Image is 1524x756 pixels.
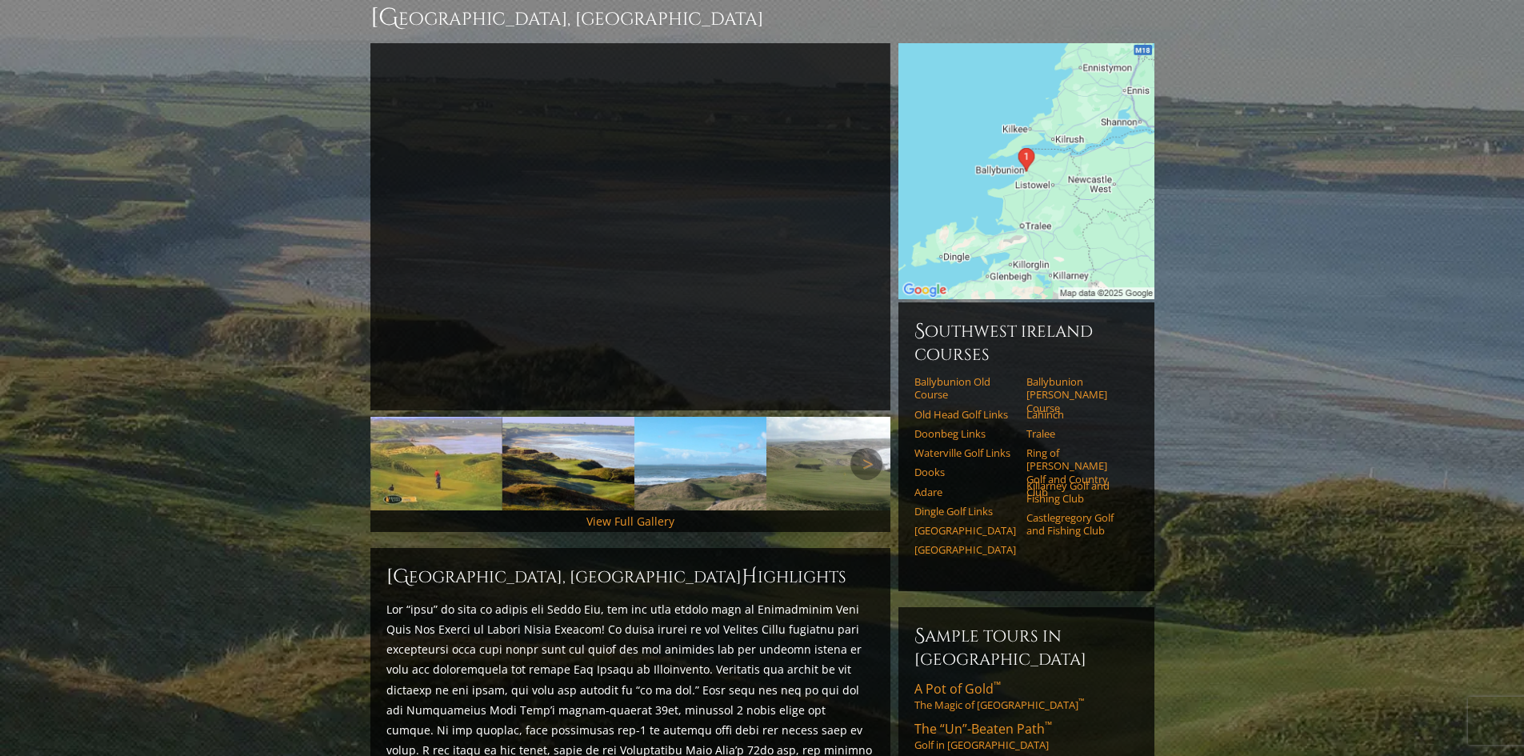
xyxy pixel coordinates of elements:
span: H [742,564,758,590]
sup: ™ [1078,697,1084,707]
img: Google Map of Sandhill Rd, Ballybunnion, Co. Kerry, Ireland [898,43,1154,299]
a: View Full Gallery [586,514,674,529]
a: Ballybunion Old Course [914,375,1016,402]
a: [GEOGRAPHIC_DATA] [914,543,1016,556]
a: The “Un”-Beaten Path™Golf in [GEOGRAPHIC_DATA] [914,720,1138,752]
a: [GEOGRAPHIC_DATA] [914,524,1016,537]
a: Dooks [914,466,1016,478]
a: Tralee [1026,427,1128,440]
a: Next [850,448,882,480]
sup: ™ [1045,718,1052,732]
span: The “Un”-Beaten Path [914,720,1052,738]
a: Castlegregory Golf and Fishing Club [1026,511,1128,538]
h6: Southwest Ireland Courses [914,318,1138,366]
sup: ™ [994,678,1001,692]
a: Adare [914,486,1016,498]
a: Doonbeg Links [914,427,1016,440]
a: Lahinch [1026,408,1128,421]
h1: [GEOGRAPHIC_DATA], [GEOGRAPHIC_DATA] [370,2,1154,34]
h2: [GEOGRAPHIC_DATA], [GEOGRAPHIC_DATA] ighlights [386,564,874,590]
a: Dingle Golf Links [914,505,1016,518]
a: Ring of [PERSON_NAME] Golf and Country Club [1026,446,1128,498]
a: Killarney Golf and Fishing Club [1026,479,1128,506]
h6: Sample Tours in [GEOGRAPHIC_DATA] [914,623,1138,670]
a: A Pot of Gold™The Magic of [GEOGRAPHIC_DATA]™ [914,680,1138,712]
a: Waterville Golf Links [914,446,1016,459]
a: Old Head Golf Links [914,408,1016,421]
a: Ballybunion [PERSON_NAME] Course [1026,375,1128,414]
span: A Pot of Gold [914,680,1001,698]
